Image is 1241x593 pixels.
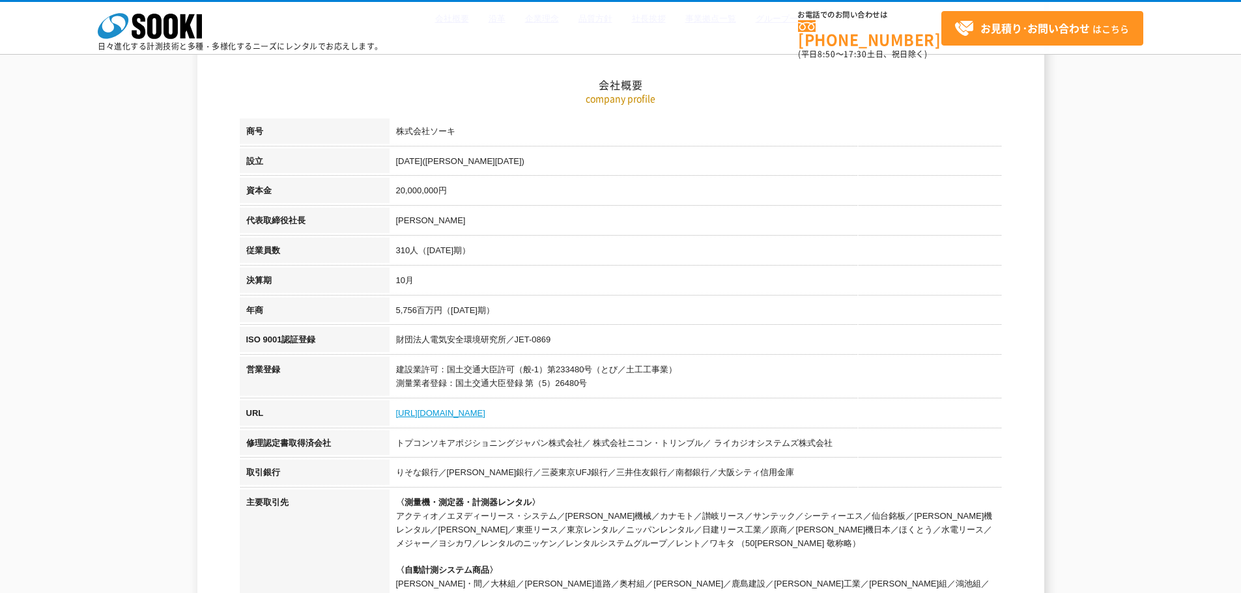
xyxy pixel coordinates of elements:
td: 20,000,000円 [390,178,1002,208]
a: [PHONE_NUMBER] [798,20,941,47]
td: [PERSON_NAME] [390,208,1002,238]
span: 〈自動計測システム商品〉 [396,565,498,575]
th: 取引銀行 [240,460,390,490]
th: 代表取締役社長 [240,208,390,238]
td: りそな銀行／[PERSON_NAME]銀行／三菱東京UFJ銀行／三井住友銀行／南都銀行／大阪シティ信用金庫 [390,460,1002,490]
td: 財団法人電気安全環境研究所／JET-0869 [390,327,1002,357]
th: ISO 9001認証登録 [240,327,390,357]
th: 決算期 [240,268,390,297]
span: お電話でのお問い合わせは [798,11,941,19]
p: 日々進化する計測技術と多種・多様化するニーズにレンタルでお応えします。 [98,42,383,50]
span: 17:30 [844,48,867,60]
th: 従業員数 [240,238,390,268]
th: URL [240,400,390,430]
td: 5,756百万円（[DATE]期） [390,297,1002,327]
td: 株式会社ソーキ [390,118,1002,148]
th: 商号 [240,118,390,148]
td: 建設業許可：国土交通大臣許可（般-1）第233480号（とび／土工工事業） 測量業者登録：国土交通大臣登録 第（5）26480号 [390,357,1002,400]
th: 営業登録 [240,357,390,400]
td: 10月 [390,268,1002,297]
th: 年商 [240,297,390,327]
p: company profile [240,92,1002,105]
span: はこちら [954,19,1129,38]
span: 〈測量機・測定器・計測器レンタル〉 [396,497,540,507]
th: 修理認定書取得済会社 [240,430,390,460]
th: 設立 [240,148,390,178]
span: 8:50 [818,48,836,60]
th: 資本金 [240,178,390,208]
a: お見積り･お問い合わせはこちら [941,11,1143,46]
td: 310人（[DATE]期） [390,238,1002,268]
td: [DATE]([PERSON_NAME][DATE]) [390,148,1002,178]
a: [URL][DOMAIN_NAME] [396,408,485,418]
span: (平日 ～ 土日、祝日除く) [798,48,927,60]
strong: お見積り･お問い合わせ [980,20,1090,36]
td: トプコンソキアポジショニングジャパン株式会社／ 株式会社ニコン・トリンブル／ ライカジオシステムズ株式会社 [390,430,1002,460]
